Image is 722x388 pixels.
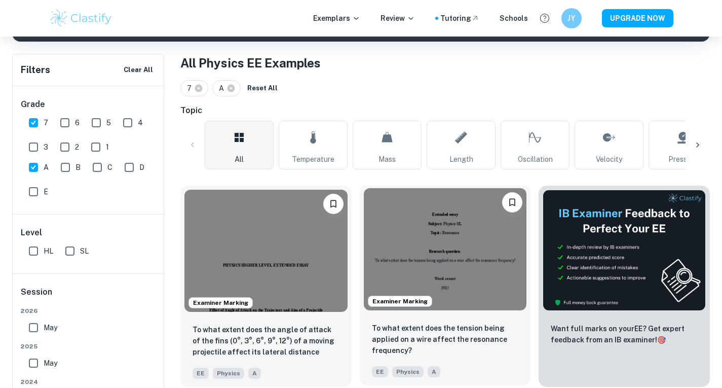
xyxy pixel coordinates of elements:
[596,154,622,165] span: Velocity
[378,154,396,165] span: Mass
[561,8,582,28] button: JY
[75,162,81,173] span: B
[602,9,673,27] button: UPGRADE NOW
[668,154,698,165] span: Pressure
[75,117,80,128] span: 6
[184,190,348,312] img: Physics EE example thumbnail: To what extent does the angle of attack
[381,13,415,24] p: Review
[193,324,339,359] p: To what extent does the angle of attack of the fins (0°, 3°, 6°, 9°, 12°) of a moving projectile ...
[21,63,50,77] h6: Filters
[75,142,79,153] span: 2
[565,13,577,24] h6: JY
[213,368,244,379] span: Physics
[44,142,48,153] span: 3
[21,286,157,306] h6: Session
[372,323,519,356] p: To what extent does the tension being applied on a wire affect the resonance frequency?
[193,368,209,379] span: EE
[180,186,352,387] a: Examiner MarkingBookmarkTo what extent does the angle of attack of the fins (0°, 3°, 6°, 9°, 12°)...
[518,154,553,165] span: Oscillation
[313,13,360,24] p: Exemplars
[392,366,424,377] span: Physics
[543,190,706,311] img: Thumbnail
[21,342,157,351] span: 2025
[21,98,157,111] h6: Grade
[80,245,89,257] span: SL
[44,117,48,128] span: 7
[551,323,698,345] p: Want full marks on your EE ? Get expert feedback from an IB examiner!
[180,104,710,117] h6: Topic
[657,336,666,344] span: 🎯
[235,154,244,165] span: All
[372,366,388,377] span: EE
[323,194,344,214] button: Bookmark
[219,83,229,94] span: A
[440,13,479,24] a: Tutoring
[44,358,57,369] span: May
[21,377,157,386] span: 2024
[49,8,113,28] img: Clastify logo
[44,245,53,257] span: HL
[292,154,334,165] span: Temperature
[138,117,143,128] span: 4
[139,162,144,173] span: D
[364,188,527,310] img: Physics EE example thumbnail: To what extent does the tension being a
[189,298,252,307] span: Examiner Marking
[106,142,109,153] span: 1
[180,80,208,96] div: 7
[368,297,432,306] span: Examiner Marking
[449,154,473,165] span: Length
[187,83,196,94] span: 7
[21,227,157,239] h6: Level
[245,81,280,96] button: Reset All
[107,162,112,173] span: C
[502,192,522,213] button: Bookmark
[539,186,710,387] a: ThumbnailWant full marks on yourEE? Get expert feedback from an IB examiner!
[500,13,528,24] a: Schools
[180,54,710,72] h1: All Physics EE Examples
[21,306,157,315] span: 2026
[248,368,261,379] span: A
[212,80,241,96] div: A
[44,322,57,333] span: May
[106,117,111,128] span: 5
[44,186,48,197] span: E
[536,10,553,27] button: Help and Feedback
[428,366,440,377] span: A
[121,62,156,78] button: Clear All
[360,186,531,387] a: Examiner MarkingBookmark To what extent does the tension being applied on a wire affect the reson...
[44,162,49,173] span: A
